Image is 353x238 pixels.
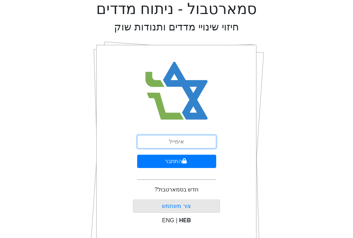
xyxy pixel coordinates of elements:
[114,21,239,33] h2: חיזוי שינויי מדדים ותנודות שוק
[137,135,216,148] input: אימייל
[133,199,220,213] button: צור משתמש
[139,52,214,129] img: Smart Bull
[155,185,198,194] p: חדש בסמארטבול?
[137,155,216,168] button: התחבר
[176,217,177,223] span: |
[162,203,191,209] a: צור משתמש
[179,217,191,223] span: HEB
[162,217,174,223] span: ENG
